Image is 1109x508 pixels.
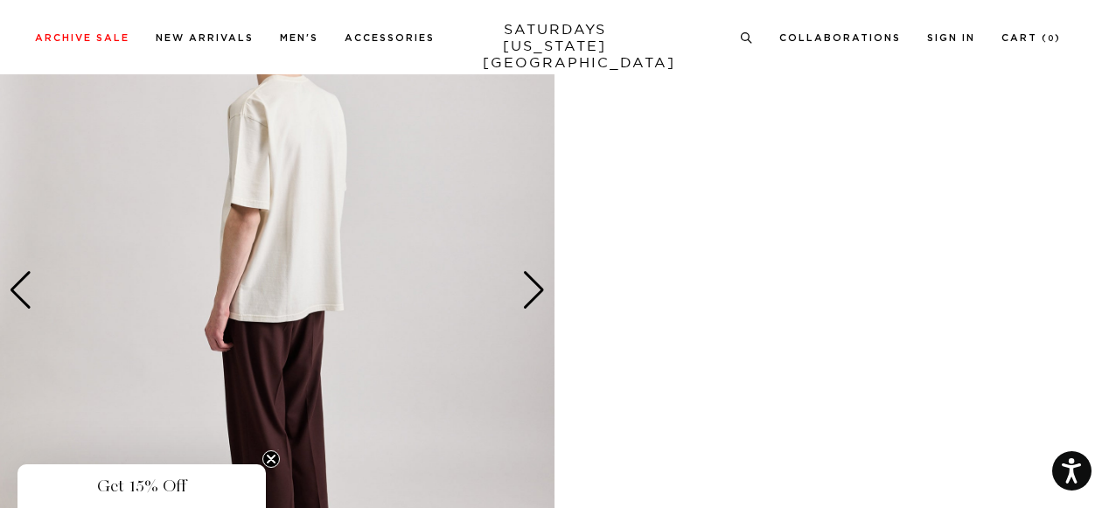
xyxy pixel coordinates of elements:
div: Previous slide [9,271,32,310]
div: Get 15% OffClose teaser [17,464,266,508]
button: Close teaser [262,450,280,468]
div: Next slide [522,271,546,310]
a: Accessories [345,33,435,43]
a: New Arrivals [156,33,254,43]
a: Collaborations [779,33,901,43]
a: Sign In [927,33,975,43]
a: Cart (0) [1001,33,1061,43]
a: SATURDAYS[US_STATE][GEOGRAPHIC_DATA] [483,21,627,71]
a: Men's [280,33,318,43]
a: Archive Sale [35,33,129,43]
span: Get 15% Off [97,476,186,497]
small: 0 [1048,35,1055,43]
